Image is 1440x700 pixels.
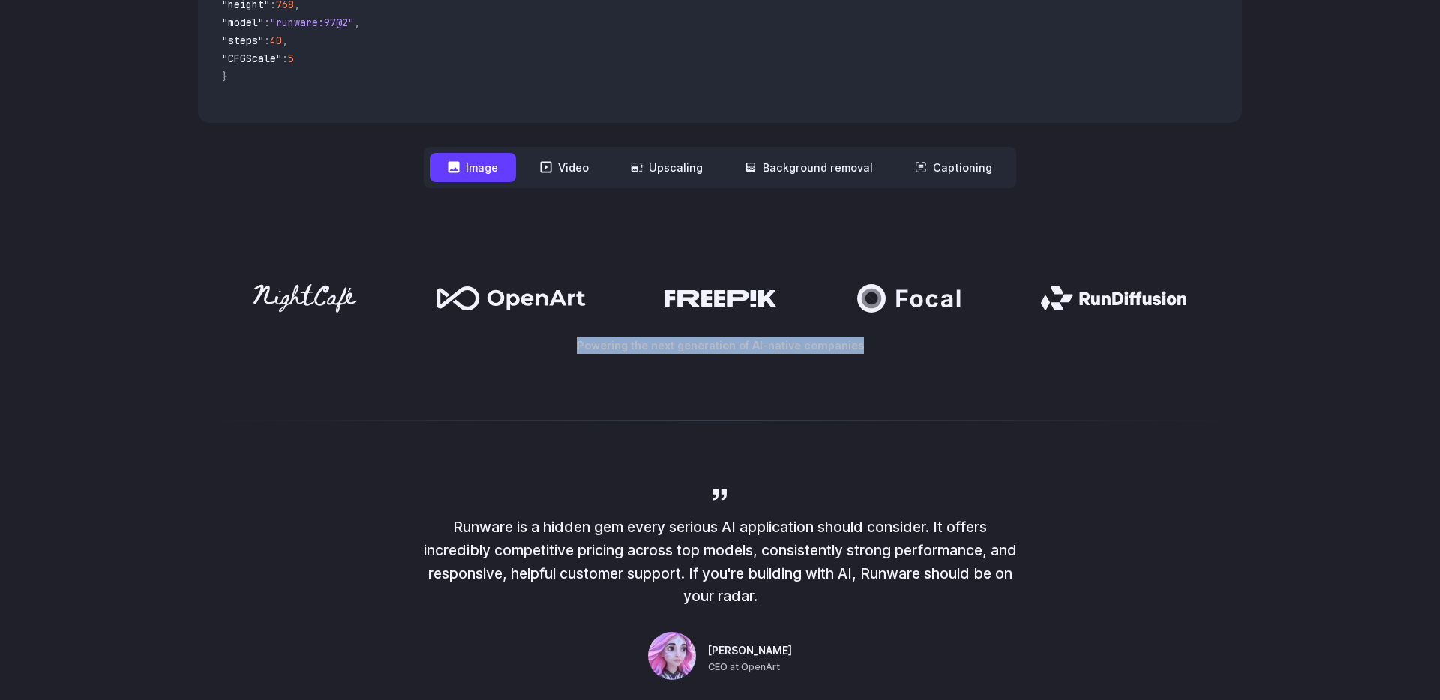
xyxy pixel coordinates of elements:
[420,516,1020,608] p: Runware is a hidden gem every serious AI application should consider. It offers incredibly compet...
[264,34,270,47] span: :
[270,34,282,47] span: 40
[354,16,360,29] span: ,
[222,34,264,47] span: "steps"
[430,153,516,182] button: Image
[222,52,282,65] span: "CFGScale"
[288,52,294,65] span: 5
[282,52,288,65] span: :
[727,153,891,182] button: Background removal
[897,153,1010,182] button: Captioning
[648,632,696,680] img: Person
[708,660,780,675] span: CEO at OpenArt
[198,337,1242,354] p: Powering the next generation of AI-native companies
[222,16,264,29] span: "model"
[282,34,288,47] span: ,
[613,153,721,182] button: Upscaling
[264,16,270,29] span: :
[522,153,607,182] button: Video
[270,16,354,29] span: "runware:97@2"
[222,70,228,83] span: }
[708,643,792,660] span: [PERSON_NAME]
